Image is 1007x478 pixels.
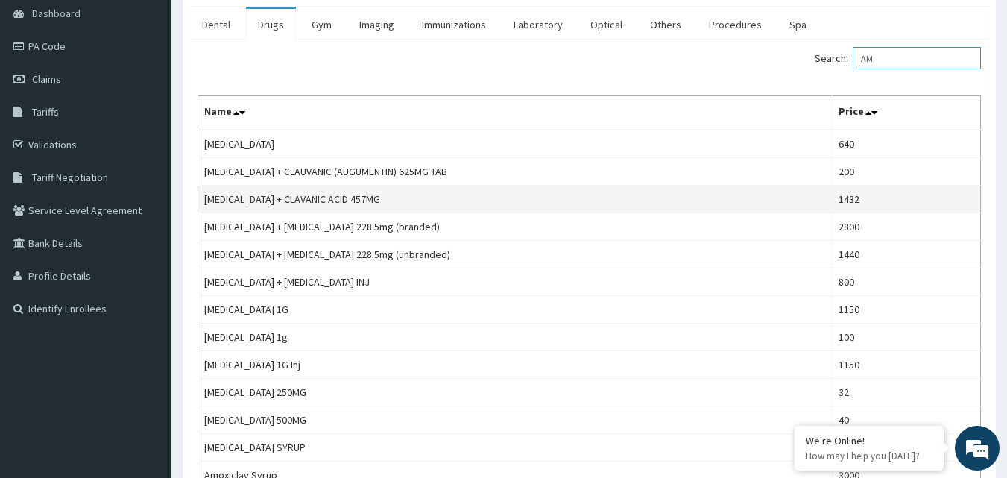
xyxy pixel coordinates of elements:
td: [MEDICAL_DATA] + [MEDICAL_DATA] 228.5mg (unbranded) [198,241,833,268]
td: [MEDICAL_DATA] + [MEDICAL_DATA] 228.5mg (branded) [198,213,833,241]
span: We're online! [86,144,206,295]
td: [MEDICAL_DATA] 1G Inj [198,351,833,379]
td: 1150 [833,351,981,379]
td: 2800 [833,213,981,241]
div: Chat with us now [78,84,250,103]
td: 1150 [833,296,981,324]
a: Others [638,9,693,40]
span: Tariff Negotiation [32,171,108,184]
td: 40 [833,406,981,434]
a: Dental [190,9,242,40]
td: 800 [833,268,981,296]
div: Minimize live chat window [244,7,280,43]
div: We're Online! [806,434,932,447]
td: 200 [833,158,981,186]
a: Laboratory [502,9,575,40]
a: Imaging [347,9,406,40]
input: Search: [853,47,981,69]
td: 640 [833,130,981,158]
td: 1432 [833,186,981,213]
td: [MEDICAL_DATA] + [MEDICAL_DATA] INJ [198,268,833,296]
td: 1440 [833,241,981,268]
a: Procedures [697,9,774,40]
td: [MEDICAL_DATA] + CLAUVANIC (AUGUMENTIN) 625MG TAB [198,158,833,186]
span: Claims [32,72,61,86]
img: d_794563401_company_1708531726252_794563401 [28,75,60,112]
td: 100 [833,324,981,351]
span: Dashboard [32,7,81,20]
a: Spa [777,9,818,40]
a: Immunizations [410,9,498,40]
span: Tariffs [32,105,59,119]
label: Search: [815,47,981,69]
th: Name [198,96,833,130]
td: [MEDICAL_DATA] [198,130,833,158]
textarea: Type your message and hit 'Enter' [7,319,284,371]
p: How may I help you today? [806,450,932,462]
a: Gym [300,9,344,40]
a: Drugs [246,9,296,40]
td: [MEDICAL_DATA] SYRUP [198,434,833,462]
td: [MEDICAL_DATA] 250MG [198,379,833,406]
td: [MEDICAL_DATA] 1g [198,324,833,351]
td: [MEDICAL_DATA] 1G [198,296,833,324]
td: [MEDICAL_DATA] 500MG [198,406,833,434]
a: Optical [578,9,634,40]
td: 32 [833,379,981,406]
th: Price [833,96,981,130]
td: [MEDICAL_DATA] + CLAVANIC ACID 457MG [198,186,833,213]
